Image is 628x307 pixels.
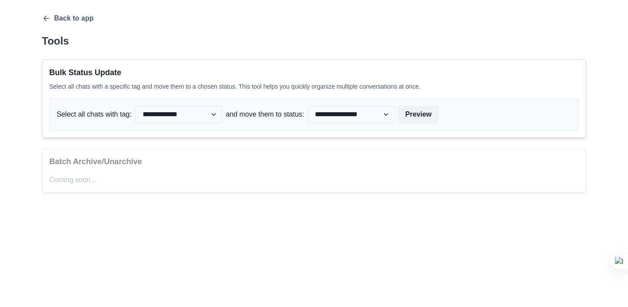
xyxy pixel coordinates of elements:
p: Coming soon... [49,175,579,185]
button: Back to app [42,14,94,23]
p: and move them to status: [226,109,304,120]
button: Preview [398,106,438,123]
p: Select all chats with a specific tag and move them to a chosen status. This tool helps you quickl... [49,82,579,91]
p: Select all chats with tag: [57,109,132,120]
p: Tools [42,33,586,49]
p: Batch Archive/Unarchive [49,156,579,168]
p: Bulk Status Update [49,67,579,79]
